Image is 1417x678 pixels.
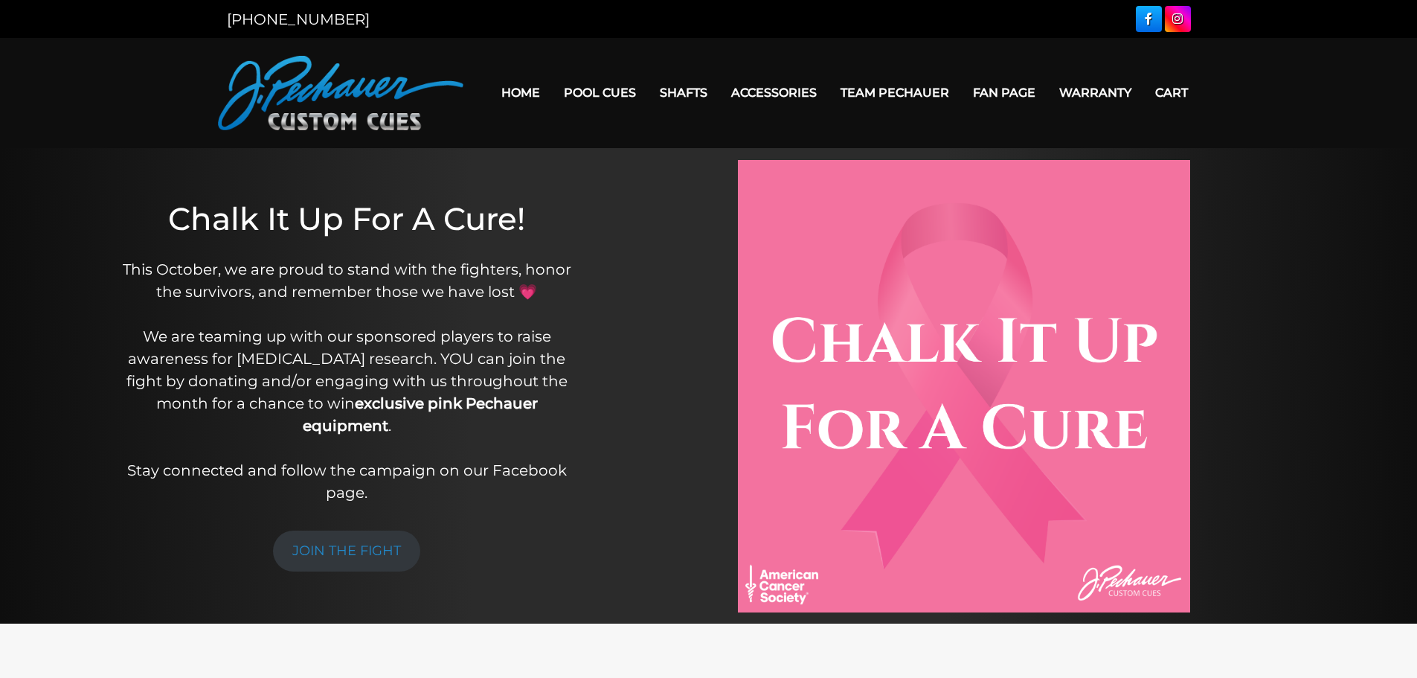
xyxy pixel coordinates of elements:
[829,74,961,112] a: Team Pechauer
[489,74,552,112] a: Home
[273,531,420,572] a: JOIN THE FIGHT
[719,74,829,112] a: Accessories
[1143,74,1200,112] a: Cart
[303,394,538,435] strong: exclusive pink Pechauer equipment
[552,74,648,112] a: Pool Cues
[1047,74,1143,112] a: Warranty
[114,258,580,504] p: This October, we are proud to stand with the fighters, honor the survivors, and remember those we...
[961,74,1047,112] a: Fan Page
[227,10,370,28] a: [PHONE_NUMBER]
[218,56,463,130] img: Pechauer Custom Cues
[648,74,719,112] a: Shafts
[114,200,580,237] h1: Chalk It Up For A Cure!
